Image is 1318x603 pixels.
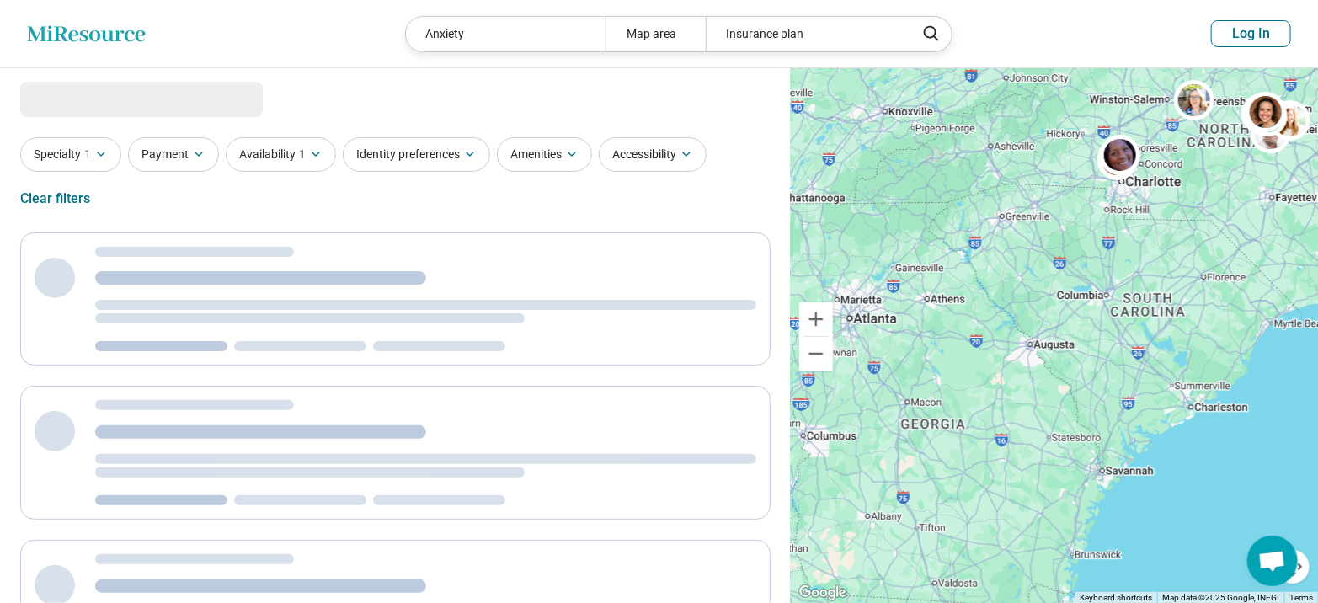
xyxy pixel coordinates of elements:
div: Clear filters [20,179,90,219]
button: Amenities [497,137,592,172]
span: Map data ©2025 Google, INEGI [1162,593,1279,602]
button: Payment [128,137,219,172]
span: 1 [84,146,91,163]
div: Map area [606,17,706,51]
button: Zoom in [799,302,833,336]
button: Specialty1 [20,137,121,172]
div: Open chat [1247,536,1298,586]
button: Accessibility [599,137,707,172]
button: Log In [1211,20,1291,47]
button: Identity preferences [343,137,490,172]
button: Zoom out [799,337,833,371]
a: Terms (opens in new tab) [1289,593,1313,602]
button: Availability1 [226,137,336,172]
div: Insurance plan [706,17,905,51]
span: 1 [299,146,306,163]
span: Loading... [20,82,162,115]
div: Anxiety [406,17,606,51]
